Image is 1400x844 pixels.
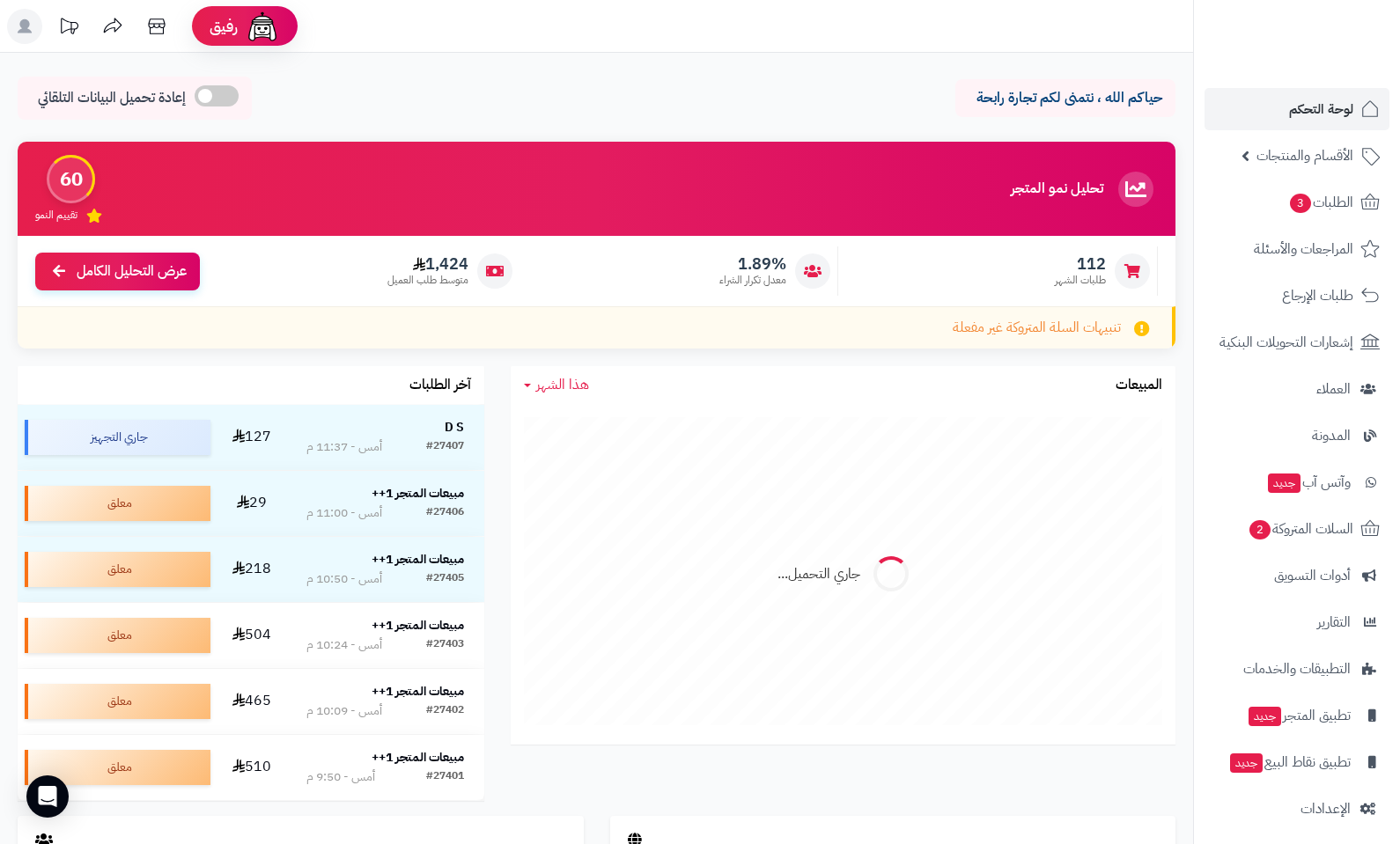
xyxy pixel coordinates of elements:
[1205,508,1389,550] a: السلات المتروكة2
[969,88,1162,108] p: حياكم الله ، نتمنى لكم تجارة رابحة
[372,748,464,767] strong: مبيعات المتجر 1++
[217,603,285,668] td: 504
[217,471,285,536] td: 29
[1289,97,1353,121] span: لوحة التحكم
[306,702,382,720] div: أمس - 10:09 م
[372,484,464,503] strong: مبيعات المتجر 1++
[1280,43,1383,80] img: logo-2.png
[1254,237,1353,261] span: المراجعات والأسئلة
[1288,190,1353,215] span: الطلبات
[372,682,464,701] strong: مبيعات المتجر 1++
[409,378,471,393] h3: آخر الطلبات
[1316,377,1351,401] span: العملاء
[1219,330,1353,355] span: إشعارات التحويلات البنكية
[25,420,210,455] div: جاري التجهيز
[1268,473,1301,493] span: جديد
[953,318,1121,338] span: تنبيهات السلة المتروكة غير مفعلة
[306,636,382,654] div: أمس - 10:24 م
[1205,461,1389,503] a: وآتس آبجديد
[1282,283,1353,308] span: طلبات الإرجاع
[1205,788,1389,830] a: الإعدادات
[1290,194,1311,213] span: 3
[25,750,210,785] div: معلق
[719,273,786,288] span: معدل تكرار الشراء
[1205,181,1389,224] a: الطلبات3
[387,273,468,288] span: متوسط طلب العميل
[1274,563,1351,588] span: أدوات التسويق
[1249,707,1281,726] span: جديد
[77,261,187,282] span: عرض التحليل الكامل
[426,570,464,588] div: #27405
[35,253,200,290] a: عرض التحليل الكامل
[1205,415,1389,457] a: المدونة
[1301,796,1351,821] span: الإعدادات
[1243,657,1351,681] span: التطبيقات والخدمات
[38,88,186,108] span: إعادة تحميل البيانات التلقائي
[1116,378,1162,393] h3: المبيعات
[25,618,210,653] div: معلق
[1205,601,1389,643] a: التقارير
[1205,648,1389,690] a: التطبيقات والخدمات
[1228,750,1351,774] span: تطبيق نقاط البيع
[306,438,382,456] div: أمس - 11:37 م
[1317,610,1351,635] span: التقارير
[387,254,468,274] span: 1,424
[25,486,210,521] div: معلق
[306,768,375,786] div: أمس - 9:50 م
[35,208,77,223] span: تقييم النمو
[445,418,464,437] strong: D S
[217,669,285,734] td: 465
[1205,554,1389,597] a: أدوات التسويق
[1055,254,1106,274] span: 112
[47,9,91,48] a: تحديثات المنصة
[426,636,464,654] div: #27403
[1312,423,1351,448] span: المدونة
[25,552,210,587] div: معلق
[210,16,238,37] span: رفيق
[217,405,285,470] td: 127
[25,684,210,719] div: معلق
[306,570,382,588] div: أمس - 10:50 م
[426,768,464,786] div: #27401
[217,537,285,602] td: 218
[306,504,382,522] div: أمس - 11:00 م
[777,564,860,584] div: جاري التحميل...
[217,735,285,800] td: 510
[536,374,589,395] span: هذا الشهر
[372,550,464,569] strong: مبيعات المتجر 1++
[1230,753,1263,773] span: جديد
[1011,181,1103,197] h3: تحليل نمو المتجر
[1205,694,1389,737] a: تطبيق المتجرجديد
[1205,368,1389,410] a: العملاء
[1266,470,1351,495] span: وآتس آب
[1256,143,1353,168] span: الأقسام والمنتجات
[426,504,464,522] div: #27406
[245,9,280,44] img: ai-face.png
[524,375,589,395] a: هذا الشهر
[1055,273,1106,288] span: طلبات الشهر
[426,438,464,456] div: #27407
[1249,520,1271,539] span: 2
[1248,517,1353,541] span: السلات المتروكة
[26,775,69,818] div: Open Intercom Messenger
[719,254,786,274] span: 1.89%
[426,702,464,720] div: #27402
[1247,703,1351,728] span: تطبيق المتجر
[1205,741,1389,783] a: تطبيق نقاط البيعجديد
[1205,228,1389,270] a: المراجعات والأسئلة
[1205,275,1389,317] a: طلبات الإرجاع
[372,616,464,635] strong: مبيعات المتجر 1++
[1205,88,1389,130] a: لوحة التحكم
[1205,321,1389,363] a: إشعارات التحويلات البنكية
